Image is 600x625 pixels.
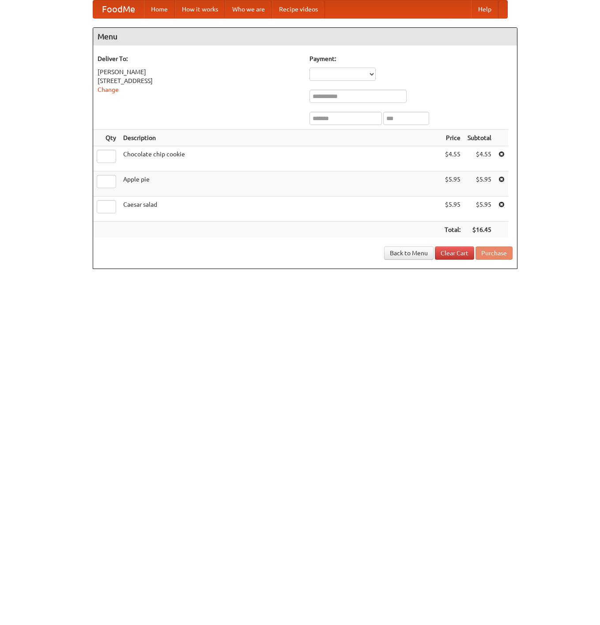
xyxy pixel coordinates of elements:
[93,130,120,146] th: Qty
[120,146,441,171] td: Chocolate chip cookie
[441,171,464,197] td: $5.95
[435,246,474,260] a: Clear Cart
[120,171,441,197] td: Apple pie
[441,197,464,222] td: $5.95
[464,222,495,238] th: $16.45
[98,68,301,76] div: [PERSON_NAME]
[471,0,498,18] a: Help
[98,76,301,85] div: [STREET_ADDRESS]
[464,130,495,146] th: Subtotal
[464,146,495,171] td: $4.55
[272,0,325,18] a: Recipe videos
[225,0,272,18] a: Who we are
[475,246,513,260] button: Purchase
[175,0,225,18] a: How it works
[98,54,301,63] h5: Deliver To:
[144,0,175,18] a: Home
[98,86,119,93] a: Change
[309,54,513,63] h5: Payment:
[93,0,144,18] a: FoodMe
[464,197,495,222] td: $5.95
[464,171,495,197] td: $5.95
[441,130,464,146] th: Price
[120,130,441,146] th: Description
[93,28,517,45] h4: Menu
[441,146,464,171] td: $4.55
[120,197,441,222] td: Caesar salad
[441,222,464,238] th: Total:
[384,246,434,260] a: Back to Menu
